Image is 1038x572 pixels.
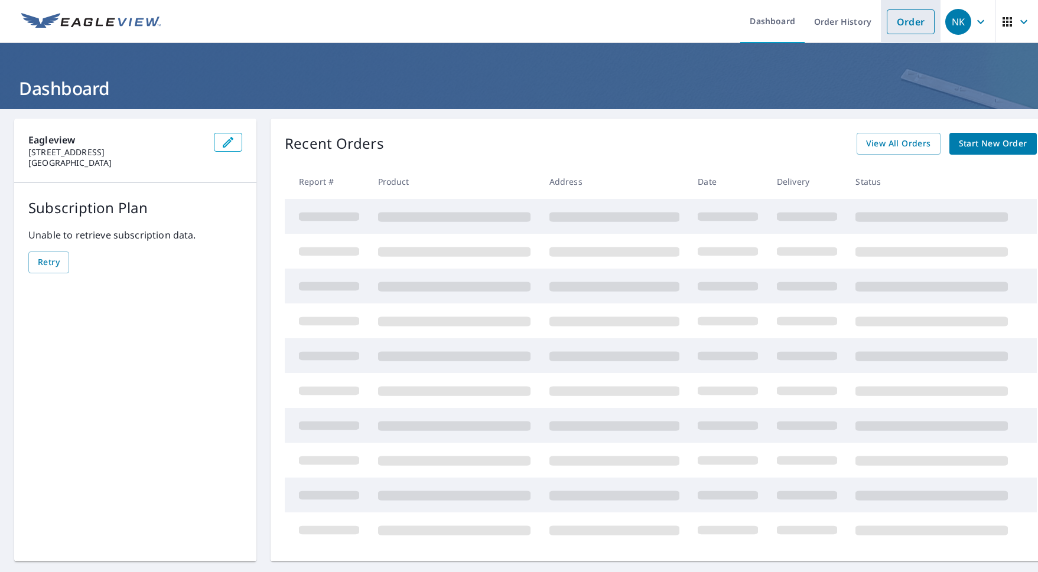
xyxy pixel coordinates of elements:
[14,76,1024,100] h1: Dashboard
[28,251,69,273] button: Retry
[887,9,935,34] a: Order
[949,133,1037,155] a: Start New Order
[688,164,767,199] th: Date
[285,133,384,155] p: Recent Orders
[857,133,941,155] a: View All Orders
[28,197,242,218] p: Subscription Plan
[369,164,540,199] th: Product
[28,158,204,168] p: [GEOGRAPHIC_DATA]
[846,164,1017,199] th: Status
[767,164,847,199] th: Delivery
[28,133,204,147] p: Eagleview
[959,136,1027,151] span: Start New Order
[945,9,971,35] div: NK
[38,255,60,270] span: Retry
[285,164,369,199] th: Report #
[28,228,242,242] p: Unable to retrieve subscription data.
[21,13,161,31] img: EV Logo
[540,164,689,199] th: Address
[28,147,204,158] p: [STREET_ADDRESS]
[866,136,931,151] span: View All Orders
